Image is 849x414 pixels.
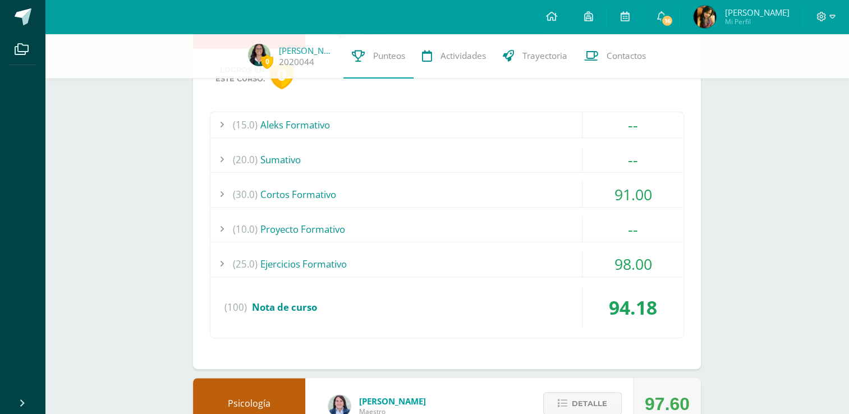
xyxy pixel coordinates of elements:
span: (20.0) [233,147,258,172]
div: -- [582,217,683,242]
span: Trayectoria [522,50,567,62]
div: Cortos Formativo [210,182,683,207]
span: 0 [261,54,273,68]
img: a01f4c67880a69ff8ac373e37573f08f.png [248,44,270,66]
span: Actividades [440,50,486,62]
span: (30.0) [233,182,258,207]
span: Detalle [572,393,607,414]
span: [PERSON_NAME] [724,7,789,18]
div: Aleks Formativo [210,112,683,137]
span: (100) [224,286,247,329]
div: 98.00 [582,251,683,277]
span: (15.0) [233,112,258,137]
a: Punteos [343,34,414,79]
span: (25.0) [233,251,258,277]
div: Sumativo [210,147,683,172]
a: Actividades [414,34,494,79]
a: Trayectoria [494,34,576,79]
span: Nota de curso [252,301,317,314]
a: Contactos [576,34,654,79]
span: Punteos [373,50,405,62]
span: Mi Perfil [724,17,789,26]
div: 91.00 [582,182,683,207]
span: Contactos [607,50,646,62]
a: [PERSON_NAME] [279,45,335,56]
div: Ejercicios Formativo [210,251,683,277]
img: 247917de25ca421199a556a291ddd3f6.png [694,6,716,28]
a: 2020044 [279,56,314,68]
div: -- [582,147,683,172]
div: Proyecto Formativo [210,217,683,242]
div: 94.18 [582,286,683,329]
span: 16 [661,15,673,27]
span: (10.0) [233,217,258,242]
div: -- [582,112,683,137]
span: [PERSON_NAME] [359,395,426,407]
